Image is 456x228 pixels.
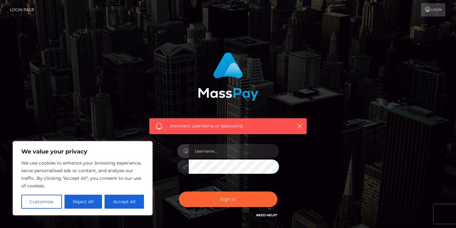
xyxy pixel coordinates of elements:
button: Reject All [65,195,102,209]
span: Incorrect username or password. [170,123,286,129]
button: Accept All [105,195,144,209]
a: Need Help? [256,213,277,217]
button: Customise [21,195,62,209]
button: Sign in [179,192,277,207]
div: We value your privacy [13,141,153,215]
p: We use cookies to enhance your browsing experience, serve personalised ads or content, and analys... [21,159,144,190]
a: Login Page [10,3,34,16]
img: MassPay Login [198,52,258,101]
input: Username... [189,144,279,158]
a: Login [421,3,445,16]
p: We value your privacy [21,148,144,155]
